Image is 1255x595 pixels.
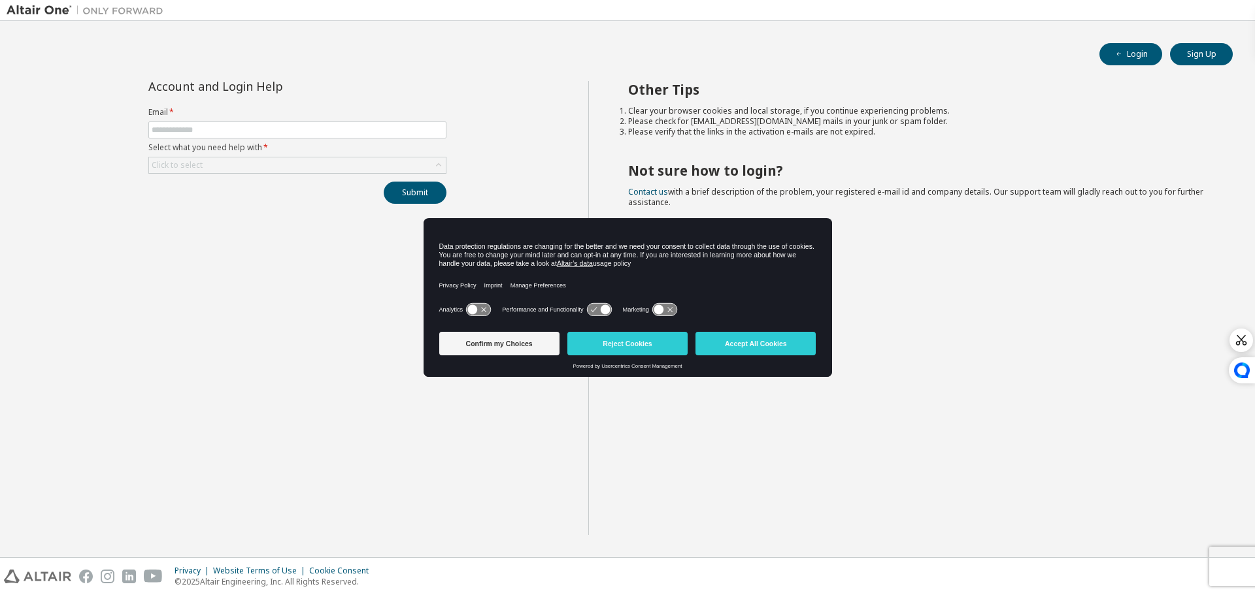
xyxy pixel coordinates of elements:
[1170,43,1233,65] button: Sign Up
[4,570,71,583] img: altair_logo.svg
[628,186,1203,208] span: with a brief description of the problem, your registered e-mail id and company details. Our suppo...
[122,570,136,583] img: linkedin.svg
[148,142,446,153] label: Select what you need help with
[79,570,93,583] img: facebook.svg
[148,81,387,91] div: Account and Login Help
[628,116,1210,127] li: Please check for [EMAIL_ADDRESS][DOMAIN_NAME] mails in your junk or spam folder.
[384,182,446,204] button: Submit
[148,107,446,118] label: Email
[175,576,376,587] p: © 2025 Altair Engineering, Inc. All Rights Reserved.
[149,157,446,173] div: Click to select
[175,566,213,576] div: Privacy
[144,570,163,583] img: youtube.svg
[628,186,668,197] a: Contact us
[628,162,1210,179] h2: Not sure how to login?
[213,566,309,576] div: Website Terms of Use
[101,570,114,583] img: instagram.svg
[1099,43,1162,65] button: Login
[628,127,1210,137] li: Please verify that the links in the activation e-mails are not expired.
[628,81,1210,98] h2: Other Tips
[152,160,203,170] div: Click to select
[628,106,1210,116] li: Clear your browser cookies and local storage, if you continue experiencing problems.
[7,4,170,17] img: Altair One
[309,566,376,576] div: Cookie Consent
